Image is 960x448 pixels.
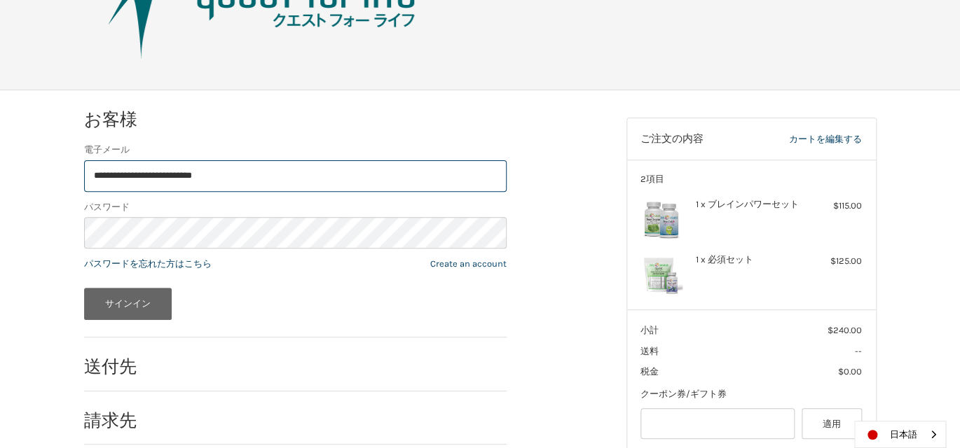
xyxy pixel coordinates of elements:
[743,132,862,146] a: カートを編集する
[84,288,172,320] button: サインイン
[807,199,862,213] div: $115.00
[855,346,862,356] span: --
[807,254,862,268] div: $125.00
[828,325,862,335] span: $240.00
[640,408,795,440] input: Gift Certificate or Coupon Code
[855,421,945,447] a: 日本語
[696,199,803,210] h4: 1 x ブレインパワーセット
[640,387,862,401] div: クーポン券/ギフト券
[640,346,659,356] span: 送料
[430,258,507,269] a: Create an account
[640,174,862,185] h3: 2項目
[640,132,743,146] h3: ご注文の内容
[640,325,659,335] span: 小計
[696,254,803,265] h4: 1 x 必須セット
[84,143,507,157] label: 電子メール
[84,356,166,377] h2: 送付先
[854,421,946,448] div: Language
[854,421,946,448] aside: Language selected: 日本語
[84,409,166,431] h2: 請求先
[838,366,862,377] span: $0.00
[84,258,212,269] a: パスワードを忘れた方はこちら
[802,408,863,440] button: 適用
[84,200,507,214] label: パスワード
[640,366,659,377] span: 税金
[84,108,166,130] h2: お客様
